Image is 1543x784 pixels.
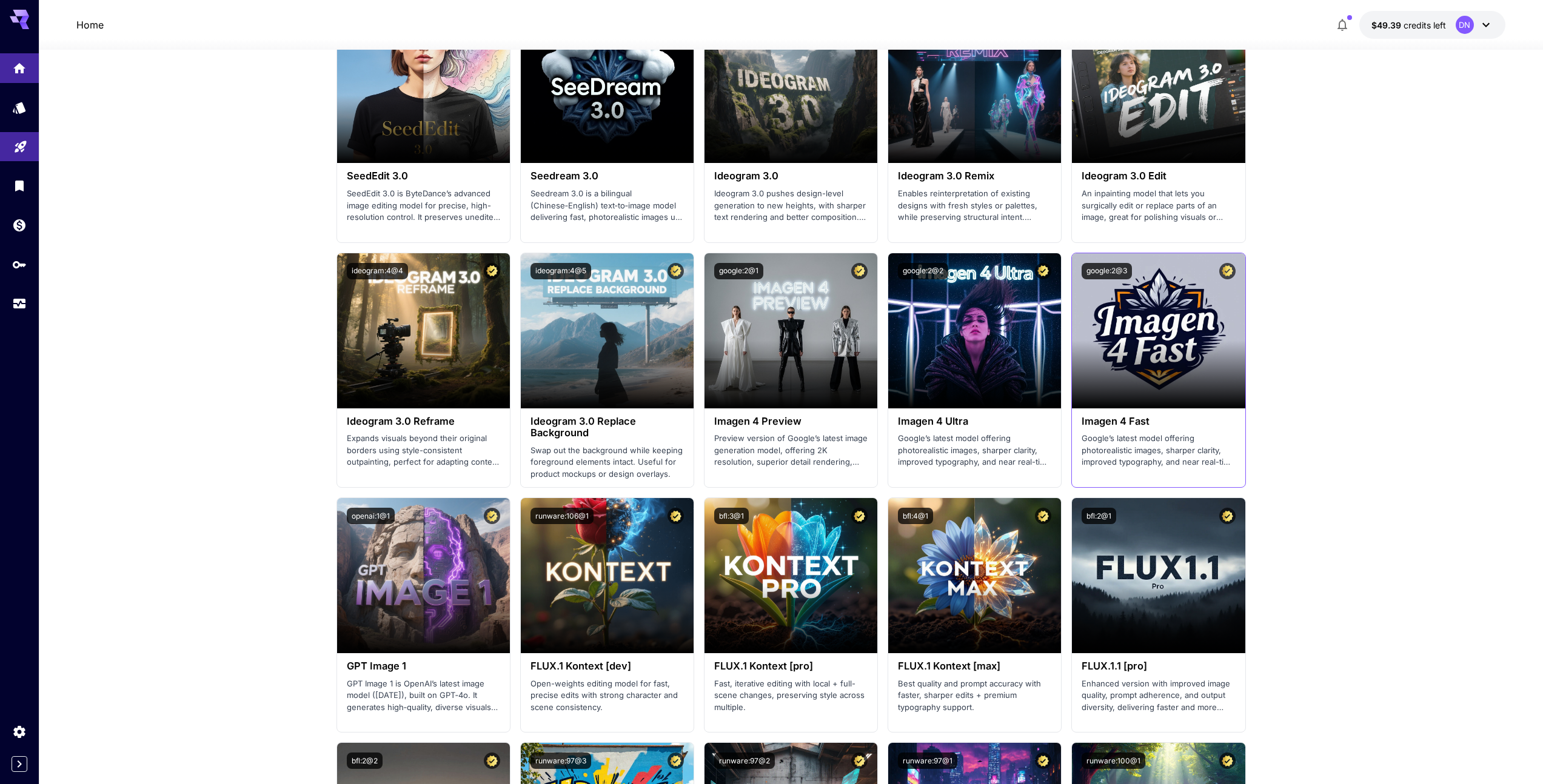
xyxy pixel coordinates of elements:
[347,263,408,279] button: ideogram:4@4
[484,508,500,524] button: Certified Model – Vetted for best performance and includes a commercial license.
[1072,8,1245,163] img: alt
[668,508,684,524] button: Certified Model – Vetted for best performance and includes a commercial license.
[888,498,1061,653] img: alt
[337,498,510,653] img: alt
[851,508,868,524] button: Certified Model – Vetted for best performance and includes a commercial license.
[1082,416,1235,427] h3: Imagen 4 Fast
[521,253,694,408] img: alt
[12,724,27,739] div: Settings
[705,253,877,408] img: alt
[898,752,957,769] button: runware:97@1
[76,18,104,32] nav: breadcrumb
[347,678,500,714] p: GPT Image 1 is OpenAI’s latest image model ([DATE]), built on GPT‑4o. It generates high‑quality, ...
[1219,263,1236,279] button: Certified Model – Vetted for best performance and includes a commercial license.
[1082,188,1235,224] p: An inpainting model that lets you surgically edit or replace parts of an image, great for polishi...
[337,253,510,408] img: alt
[1035,508,1051,524] button: Certified Model – Vetted for best performance and includes a commercial license.
[12,756,27,772] button: Expand sidebar
[714,752,775,769] button: runware:97@2
[714,433,868,468] p: Preview version of Google’s latest image generation model, offering 2K resolution, superior detai...
[12,100,27,115] div: Models
[714,170,868,182] h3: Ideogram 3.0
[347,752,383,769] button: bfl:2@2
[898,660,1051,672] h3: FLUX.1 Kontext [max]
[898,508,933,524] button: bfl:4@1
[1082,263,1132,279] button: google:2@3
[1082,508,1116,524] button: bfl:2@1
[531,445,684,480] p: Swap out the background while keeping foreground elements intact. Useful for product mockups or d...
[347,660,500,672] h3: GPT Image 1
[898,433,1051,468] p: Google’s latest model offering photorealistic images, sharper clarity, improved typography, and n...
[484,752,500,769] button: Certified Model – Vetted for best performance and includes a commercial license.
[1371,20,1404,30] span: $49.39
[1072,498,1245,653] img: alt
[1082,170,1235,182] h3: Ideogram 3.0 Edit
[1082,433,1235,468] p: Google’s latest model offering photorealistic images, sharper clarity, improved typography, and n...
[1456,16,1474,34] div: DN
[12,178,27,193] div: Library
[12,253,27,268] div: API Keys
[531,170,684,182] h3: Seedream 3.0
[1082,752,1145,769] button: runware:100@1
[1219,752,1236,769] button: Certified Model – Vetted for best performance and includes a commercial license.
[347,188,500,224] p: SeedEdit 3.0 is ByteDance’s advanced image editing model for precise, high-resolution control. It...
[1082,678,1235,714] p: Enhanced version with improved image quality, prompt adherence, and output diversity, delivering ...
[851,263,868,279] button: Certified Model – Vetted for best performance and includes a commercial license.
[531,188,684,224] p: Seedream 3.0 is a bilingual (Chinese‑English) text‑to‑image model delivering fast, photorealistic...
[531,678,684,714] p: Open-weights editing model for fast, precise edits with strong character and scene consistency.
[714,188,868,224] p: Ideogram 3.0 pushes design-level generation to new heights, with sharper text rendering and bette...
[714,416,868,427] h3: Imagen 4 Preview
[898,188,1051,224] p: Enables reinterpretation of existing designs with fresh styles or palettes, while preserving stru...
[898,170,1051,182] h3: Ideogram 3.0 Remix
[347,170,500,182] h3: SeedEdit 3.0
[888,253,1061,408] img: alt
[898,416,1051,427] h3: Imagen 4 Ultra
[1219,508,1236,524] button: Certified Model – Vetted for best performance and includes a commercial license.
[1035,752,1051,769] button: Certified Model – Vetted for best performance and includes a commercial license.
[1035,263,1051,279] button: Certified Model – Vetted for best performance and includes a commercial license.
[705,498,877,653] img: alt
[898,678,1051,714] p: Best quality and prompt accuracy with faster, sharper edits + premium typography support.
[1082,660,1235,672] h3: FLUX.1.1 [pro]
[12,296,27,311] div: Usage
[521,498,694,653] img: alt
[484,263,500,279] button: Certified Model – Vetted for best performance and includes a commercial license.
[347,508,395,524] button: openai:1@1
[668,752,684,769] button: Certified Model – Vetted for best performance and includes a commercial license.
[888,8,1061,163] img: alt
[898,263,948,279] button: google:2@2
[714,660,868,672] h3: FLUX.1 Kontext [pro]
[531,660,684,672] h3: FLUX.1 Kontext [dev]
[337,8,510,163] img: alt
[851,752,868,769] button: Certified Model – Vetted for best performance and includes a commercial license.
[347,433,500,468] p: Expands visuals beyond their original borders using style-consistent outpainting, perfect for ada...
[531,508,594,524] button: runware:106@1
[531,263,591,279] button: ideogram:4@5
[13,135,28,150] div: Playground
[714,263,763,279] button: google:2@1
[1072,253,1245,408] img: alt
[531,416,684,439] h3: Ideogram 3.0 Replace Background
[668,263,684,279] button: Certified Model – Vetted for best performance and includes a commercial license.
[12,218,27,233] div: Wallet
[12,57,27,72] div: Home
[714,678,868,714] p: Fast, iterative editing with local + full-scene changes, preserving style across multiple.
[1371,19,1446,32] div: $49.3872
[76,18,104,32] a: Home
[347,416,500,427] h3: Ideogram 3.0 Reframe
[1359,11,1505,39] button: $49.3872DN
[1404,20,1446,30] span: credits left
[705,8,877,163] img: alt
[531,752,591,769] button: runware:97@3
[521,8,694,163] img: alt
[714,508,749,524] button: bfl:3@1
